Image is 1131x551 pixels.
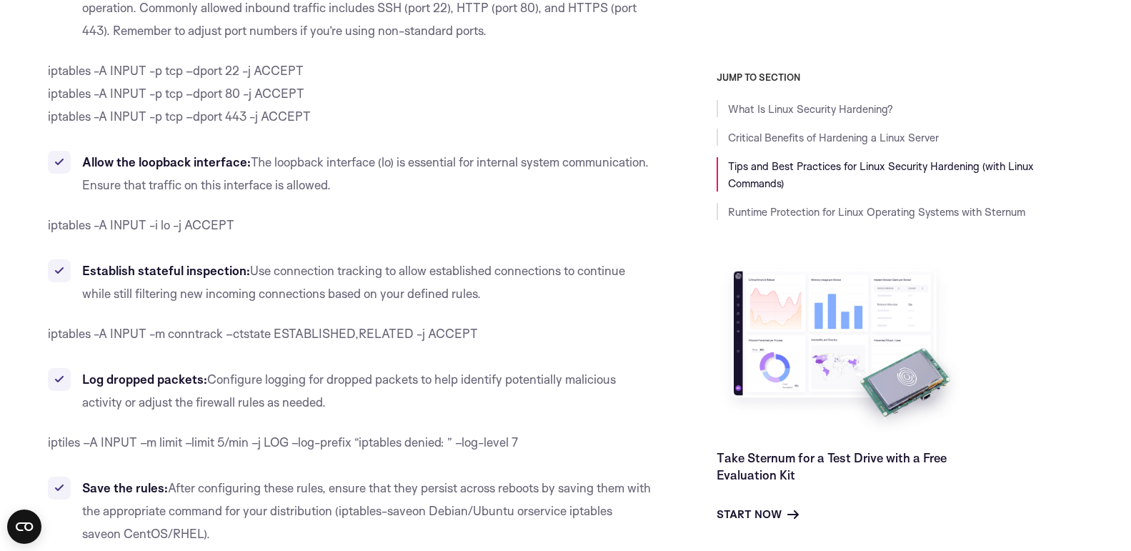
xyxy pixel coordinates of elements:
[339,503,412,518] span: iptables-save
[82,372,616,409] span: Configure logging for dropped packets to help identify potentially malicious activity or adjust t...
[82,154,649,192] span: ) is essential for internal system communication. Ensure that traffic on this interface is allowed.
[82,263,625,301] span: Use connection tracking to allow established connections to continue while still filtering new in...
[48,435,518,450] span: iptiles –A INPUT –m limit –limit 5/min –j LOG –log-prefix “iptables denied: ” –log-level 7
[717,506,799,523] a: Start Now
[82,372,207,387] b: Log dropped packets:
[382,154,390,169] span: lo
[82,480,651,518] span: After configuring these rules, ensure that they persist across reboots by saving them with the ap...
[728,131,939,144] a: Critical Benefits of Hardening a Linux Server
[48,63,304,78] span: iptables -A INPUT -p tcp –dport 22 -j ACCEPT
[48,217,234,232] span: iptables -A INPUT -i lo -j ACCEPT
[412,503,528,518] span: on Debian/Ubuntu or
[728,205,1025,219] a: Runtime Protection for Linux Operating Systems with Sternum
[48,109,311,124] span: iptables -A INPUT -p tcp –dport 443 -j ACCEPT
[48,326,478,341] span: iptables -A INPUT -m conntrack –ctstate ESTABLISHED,RELATED -j ACCEPT
[82,480,168,495] b: Save the rules:
[48,86,304,101] span: iptables -A INPUT -p tcp –dport 80 -j ACCEPT
[717,260,967,438] img: Take Sternum for a Test Drive with a Free Evaluation Kit
[107,526,210,541] span: on CentOS/RHEL).
[82,263,250,278] b: Establish stateful inspection:
[717,450,947,482] a: Take Sternum for a Test Drive with a Free Evaluation Kit
[728,102,893,116] a: What Is Linux Security Hardening?
[7,510,41,544] button: Open CMP widget
[717,71,1084,83] h3: JUMP TO SECTION
[251,154,382,169] span: The loopback interface (
[728,159,1034,190] a: Tips and Best Practices for Linux Security Hardening (with Linux Commands)
[82,154,251,169] b: Allow the loopback interface:
[82,503,612,541] span: service iptables save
